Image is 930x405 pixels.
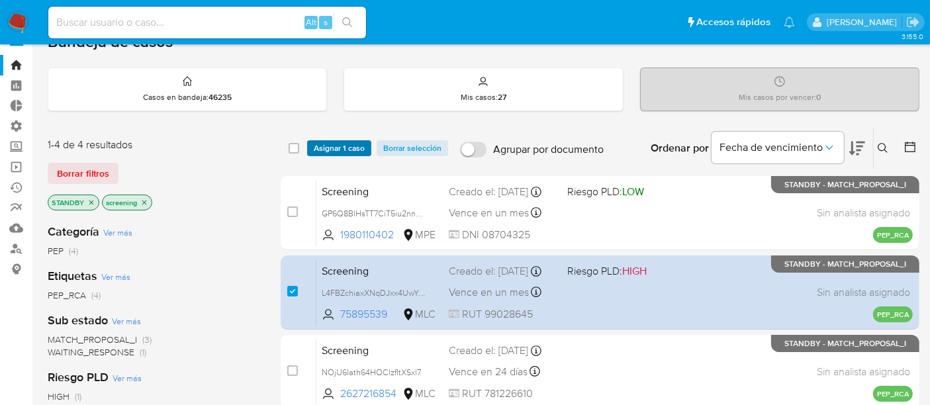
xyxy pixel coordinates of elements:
span: Accesos rápidos [696,15,770,29]
span: 3.155.0 [902,31,923,42]
button: search-icon [334,13,361,32]
a: Notificaciones [784,17,795,28]
p: rociodaniela.benavidescatalan@mercadolibre.cl [827,16,902,28]
input: Buscar usuario o caso... [48,14,366,31]
span: Alt [306,16,316,28]
a: Salir [906,15,920,29]
span: s [324,16,328,28]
